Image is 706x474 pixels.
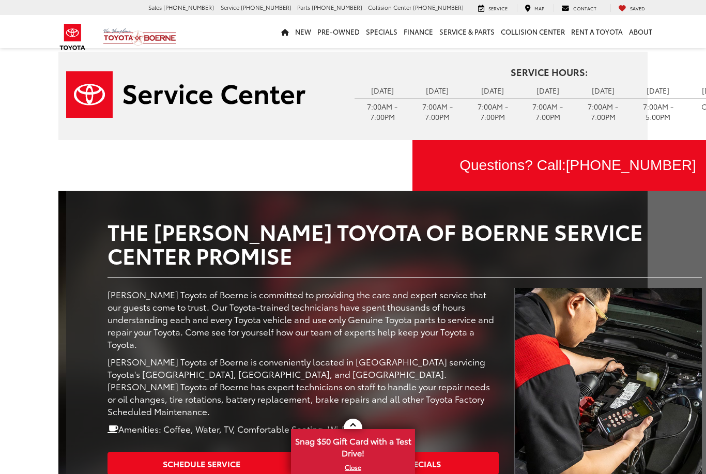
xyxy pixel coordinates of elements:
[148,3,162,11] span: Sales
[630,5,645,11] span: Saved
[401,15,436,48] a: Finance
[410,83,465,98] td: [DATE]
[566,157,696,173] span: [PHONE_NUMBER]
[241,3,291,11] span: [PHONE_NUMBER]
[221,3,239,11] span: Service
[410,98,465,125] td: 7:00AM - 7:00PM
[314,15,363,48] a: Pre-Owned
[488,5,508,11] span: Service
[568,15,626,48] a: Rent a Toyota
[413,3,464,11] span: [PHONE_NUMBER]
[534,5,544,11] span: Map
[465,98,520,125] td: 7:00AM - 7:00PM
[292,430,414,462] span: Snag $50 Gift Card with a Test Drive!
[573,5,596,11] span: Contact
[108,422,499,435] p: Amenities: Coffee, Water, TV, Comfortable Seating, Wi-Fi
[626,15,655,48] a: About
[520,98,576,125] td: 7:00AM - 7:00PM
[278,15,292,48] a: Home
[575,98,631,125] td: 7:00AM - 7:00PM
[631,98,686,125] td: 7:00AM - 5:00PM
[163,3,214,11] span: [PHONE_NUMBER]
[66,71,305,118] img: Service Center | Vic Vaughan Toyota of Boerne in Boerne TX
[470,4,515,12] a: Service
[292,15,314,48] a: New
[517,4,552,12] a: Map
[355,98,410,125] td: 7:00AM - 7:00PM
[520,83,576,98] td: [DATE]
[108,355,499,417] p: [PERSON_NAME] Toyota of Boerne is conveniently located in [GEOGRAPHIC_DATA] servicing Toyota's [G...
[363,15,401,48] a: Specials
[436,15,498,48] a: Service & Parts: Opens in a new tab
[297,3,310,11] span: Parts
[108,288,499,350] p: [PERSON_NAME] Toyota of Boerne is committed to providing the care and expert service that our gue...
[631,83,686,98] td: [DATE]
[108,219,702,267] h2: The [PERSON_NAME] Toyota of Boerne Service Center Promise
[66,71,339,118] a: Service Center | Vic Vaughan Toyota of Boerne in Boerne TX
[575,83,631,98] td: [DATE]
[355,83,410,98] td: [DATE]
[465,83,520,98] td: [DATE]
[610,4,653,12] a: My Saved Vehicles
[368,3,411,11] span: Collision Center
[554,4,604,12] a: Contact
[103,28,177,46] img: Vic Vaughan Toyota of Boerne
[498,15,568,48] a: Collision Center
[312,3,362,11] span: [PHONE_NUMBER]
[53,20,92,54] img: Toyota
